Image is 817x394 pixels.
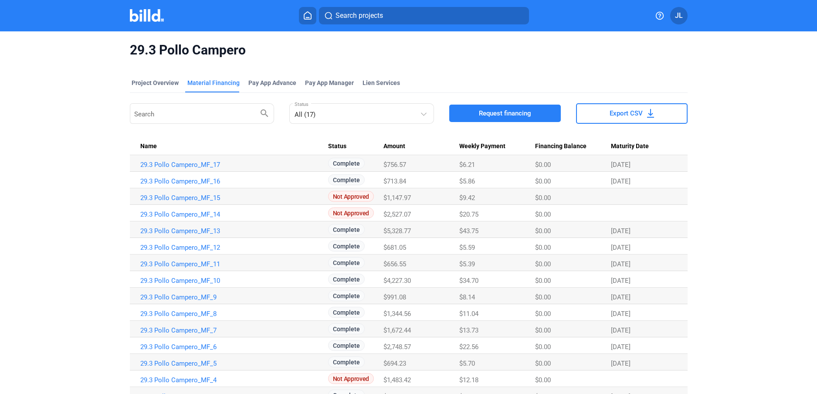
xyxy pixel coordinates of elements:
span: [DATE] [611,161,631,169]
span: $681.05 [383,244,406,251]
span: Complete [328,174,365,185]
span: $756.57 [383,161,406,169]
span: [DATE] [611,244,631,251]
div: Weekly Payment [459,143,535,150]
a: 29.3 Pollo Campero_MF_13 [140,227,328,235]
span: $1,147.97 [383,194,411,202]
span: $13.73 [459,326,478,334]
span: $0.00 [535,360,551,367]
span: Maturity Date [611,143,649,150]
span: $8.14 [459,293,475,301]
span: $1,344.56 [383,310,411,318]
span: [DATE] [611,343,631,351]
span: $656.55 [383,260,406,268]
span: Status [328,143,346,150]
span: Search projects [336,10,383,21]
a: 29.3 Pollo Campero_MF_9 [140,293,328,301]
span: Complete [328,323,365,334]
span: Complete [328,290,365,301]
span: Complete [328,307,365,318]
span: $713.84 [383,177,406,185]
span: 29.3 Pollo Campero [130,42,688,58]
span: $0.00 [535,376,551,384]
span: $6.21 [459,161,475,169]
div: Material Financing [187,78,240,87]
span: [DATE] [611,260,631,268]
span: $0.00 [535,310,551,318]
span: [DATE] [611,326,631,334]
span: Not Approved [328,191,374,202]
span: $4,227.30 [383,277,411,285]
span: $0.00 [535,326,551,334]
span: $11.04 [459,310,478,318]
span: $0.00 [535,227,551,235]
a: 29.3 Pollo Campero_MF_16 [140,177,328,185]
span: $0.00 [535,260,551,268]
span: [DATE] [611,227,631,235]
span: $991.08 [383,293,406,301]
div: Project Overview [132,78,179,87]
span: $5,328.77 [383,227,411,235]
span: $9.42 [459,194,475,202]
span: Pay App Manager [305,78,354,87]
div: Financing Balance [535,143,611,150]
span: $20.75 [459,211,478,218]
span: Export CSV [610,109,643,118]
span: Not Approved [328,373,374,384]
span: $34.70 [459,277,478,285]
span: Financing Balance [535,143,586,150]
img: Billd Company Logo [130,9,164,22]
span: Complete [328,158,365,169]
span: Not Approved [328,207,374,218]
span: [DATE] [611,360,631,367]
span: Weekly Payment [459,143,505,150]
span: Complete [328,224,365,235]
div: Lien Services [363,78,400,87]
span: $43.75 [459,227,478,235]
a: 29.3 Pollo Campero_MF_4 [140,376,328,384]
a: 29.3 Pollo Campero_MF_15 [140,194,328,202]
span: $0.00 [535,161,551,169]
span: $0.00 [535,293,551,301]
span: Name [140,143,157,150]
mat-icon: search [259,108,270,118]
span: $0.00 [535,177,551,185]
span: $5.39 [459,260,475,268]
span: $5.70 [459,360,475,367]
span: $22.56 [459,343,478,351]
span: $0.00 [535,343,551,351]
span: [DATE] [611,177,631,185]
span: $5.86 [459,177,475,185]
a: 29.3 Pollo Campero_MF_14 [140,211,328,218]
a: 29.3 Pollo Campero_MF_6 [140,343,328,351]
div: Name [140,143,328,150]
span: $5.59 [459,244,475,251]
span: [DATE] [611,277,631,285]
div: Status [328,143,383,150]
a: 29.3 Pollo Campero_MF_5 [140,360,328,367]
span: $1,483.42 [383,376,411,384]
button: Export CSV [576,103,688,124]
span: $0.00 [535,244,551,251]
span: Amount [383,143,405,150]
span: $1,672.44 [383,326,411,334]
span: $0.00 [535,194,551,202]
span: $0.00 [535,211,551,218]
span: JL [675,10,683,21]
a: 29.3 Pollo Campero_MF_7 [140,326,328,334]
mat-select-trigger: All (17) [295,111,315,119]
span: $694.23 [383,360,406,367]
button: Request financing [449,105,561,122]
span: Complete [328,241,365,251]
span: Complete [328,340,365,351]
div: Amount [383,143,459,150]
span: Complete [328,357,365,367]
button: JL [670,7,688,24]
a: 29.3 Pollo Campero_MF_12 [140,244,328,251]
span: $2,527.07 [383,211,411,218]
div: Maturity Date [611,143,677,150]
span: $12.18 [459,376,478,384]
div: Pay App Advance [248,78,296,87]
span: $2,748.57 [383,343,411,351]
span: $0.00 [535,277,551,285]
